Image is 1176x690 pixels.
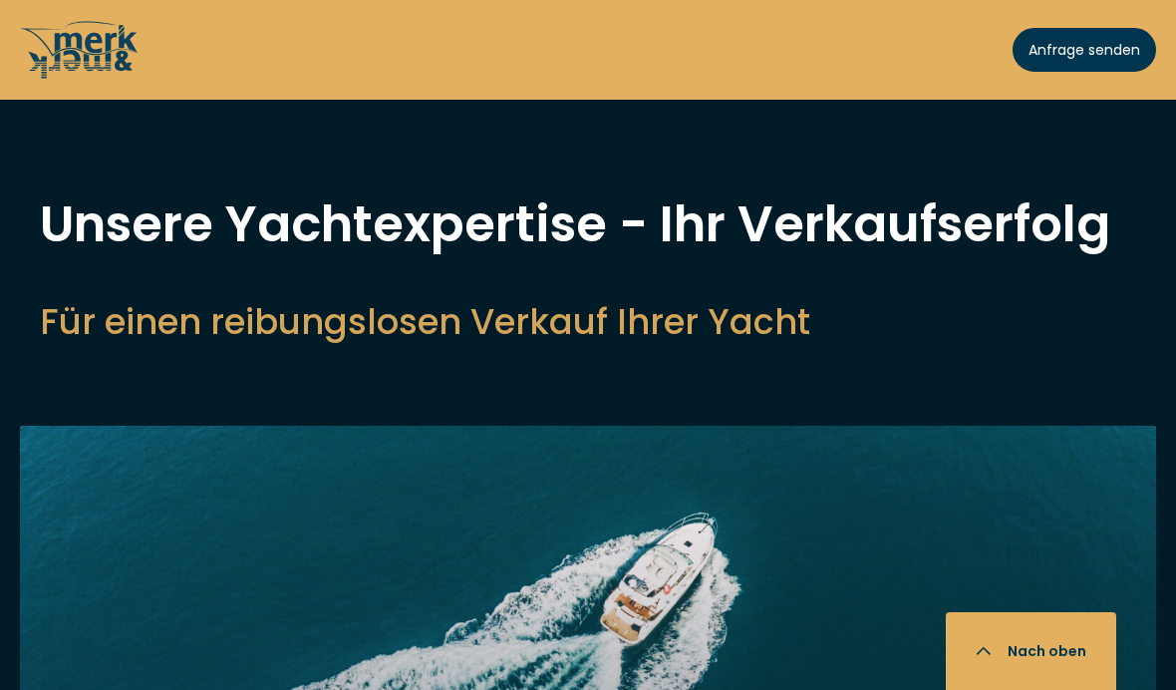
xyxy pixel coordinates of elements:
button: Nach oben [946,612,1116,690]
span: Anfrage senden [1029,40,1140,61]
h2: Für einen reibungslosen Verkauf Ihrer Yacht [40,297,1136,346]
h1: Unsere Yachtexpertise - Ihr Verkaufserfolg [40,199,1136,249]
a: Anfrage senden [1013,28,1156,72]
